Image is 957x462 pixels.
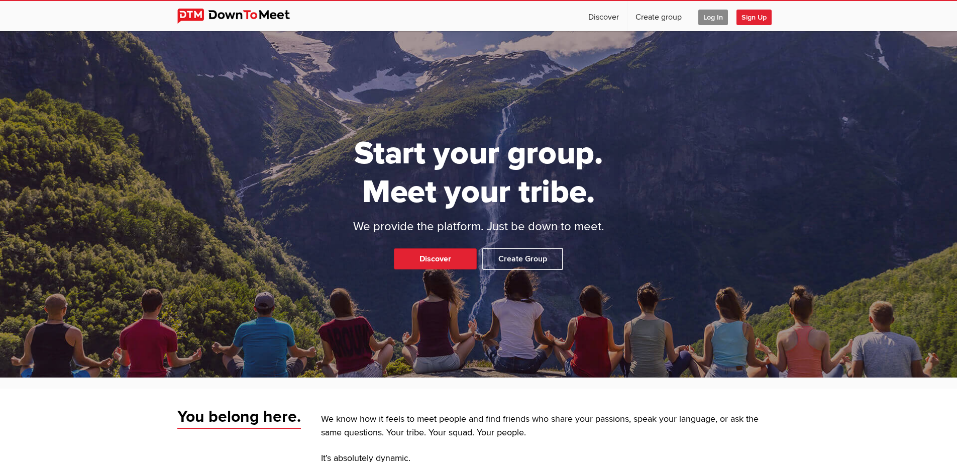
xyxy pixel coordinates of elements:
[482,248,563,270] a: Create Group
[315,134,642,212] h1: Start your group. Meet your tribe.
[177,9,305,24] img: DownToMeet
[698,10,728,25] span: Log In
[580,1,627,31] a: Discover
[690,1,736,31] a: Log In
[736,10,772,25] span: Sign Up
[177,407,301,429] span: You belong here.
[736,1,780,31] a: Sign Up
[627,1,690,31] a: Create group
[321,413,780,440] p: We know how it feels to meet people and find friends who share your passions, speak your language...
[394,248,477,269] a: Discover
